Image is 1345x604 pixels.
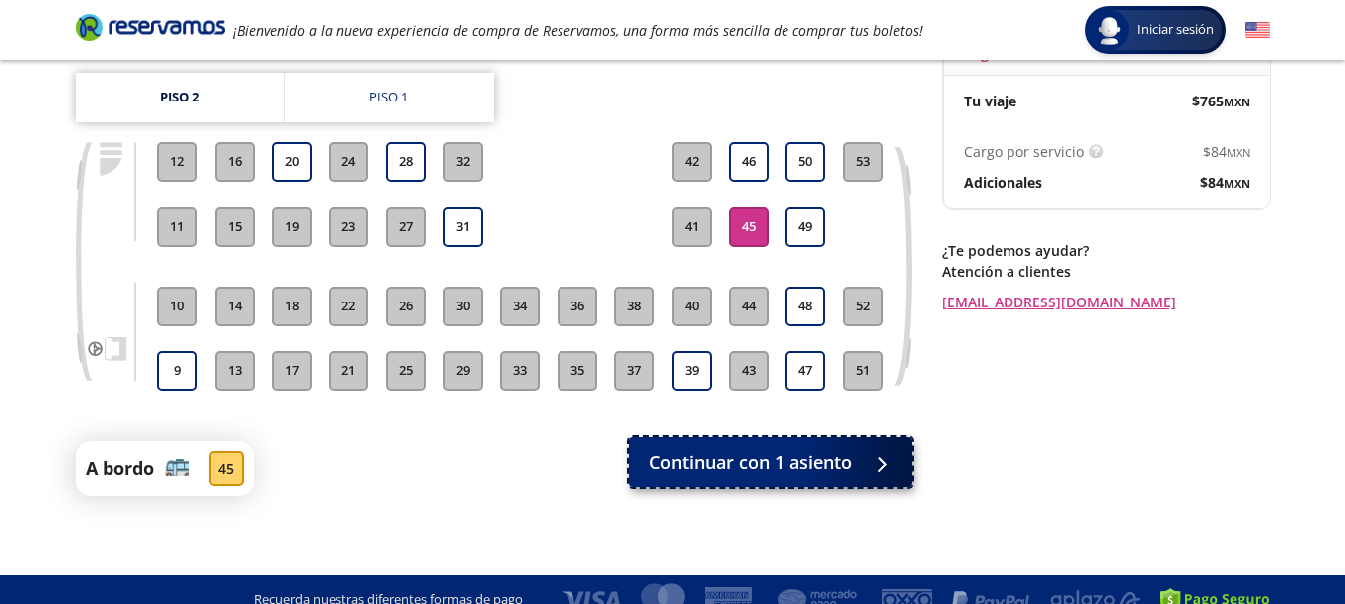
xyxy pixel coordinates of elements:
[215,351,255,391] button: 13
[272,207,312,247] button: 19
[672,351,712,391] button: 39
[729,207,769,247] button: 45
[1245,18,1270,43] button: English
[1224,176,1250,191] small: MXN
[443,142,483,182] button: 32
[86,455,154,482] p: A bordo
[942,240,1270,261] p: ¿Te podemos ayudar?
[369,88,408,107] div: Piso 1
[233,21,923,40] em: ¡Bienvenido a la nueva experiencia de compra de Reservamos, una forma más sencilla de comprar tus...
[558,351,597,391] button: 35
[1192,91,1250,111] span: $ 765
[672,142,712,182] button: 42
[386,142,426,182] button: 28
[329,142,368,182] button: 24
[329,207,368,247] button: 23
[843,351,883,391] button: 51
[272,142,312,182] button: 20
[964,91,1016,111] p: Tu viaje
[443,287,483,326] button: 30
[76,73,284,122] a: Piso 2
[386,207,426,247] button: 27
[649,449,852,476] span: Continuar con 1 asiento
[500,287,540,326] button: 34
[843,287,883,326] button: 52
[209,451,244,486] div: 45
[843,142,883,182] button: 53
[443,207,483,247] button: 31
[729,142,769,182] button: 46
[1227,145,1250,160] small: MXN
[500,351,540,391] button: 33
[729,287,769,326] button: 44
[329,351,368,391] button: 21
[443,351,483,391] button: 29
[785,207,825,247] button: 49
[157,207,197,247] button: 11
[964,172,1042,193] p: Adicionales
[964,141,1084,162] p: Cargo por servicio
[285,73,494,122] a: Piso 1
[558,287,597,326] button: 36
[215,287,255,326] button: 14
[1203,141,1250,162] span: $ 84
[1224,95,1250,109] small: MXN
[1200,172,1250,193] span: $ 84
[157,351,197,391] button: 9
[386,287,426,326] button: 26
[614,287,654,326] button: 38
[215,207,255,247] button: 15
[76,12,225,48] a: Brand Logo
[614,351,654,391] button: 37
[157,142,197,182] button: 12
[729,351,769,391] button: 43
[629,437,912,487] button: Continuar con 1 asiento
[329,287,368,326] button: 22
[942,261,1270,282] p: Atención a clientes
[672,287,712,326] button: 40
[157,287,197,326] button: 10
[672,207,712,247] button: 41
[785,142,825,182] button: 50
[785,287,825,326] button: 48
[386,351,426,391] button: 25
[215,142,255,182] button: 16
[272,351,312,391] button: 17
[76,12,225,42] i: Brand Logo
[1129,20,1222,40] span: Iniciar sesión
[785,351,825,391] button: 47
[942,292,1270,312] a: [EMAIL_ADDRESS][DOMAIN_NAME]
[272,287,312,326] button: 18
